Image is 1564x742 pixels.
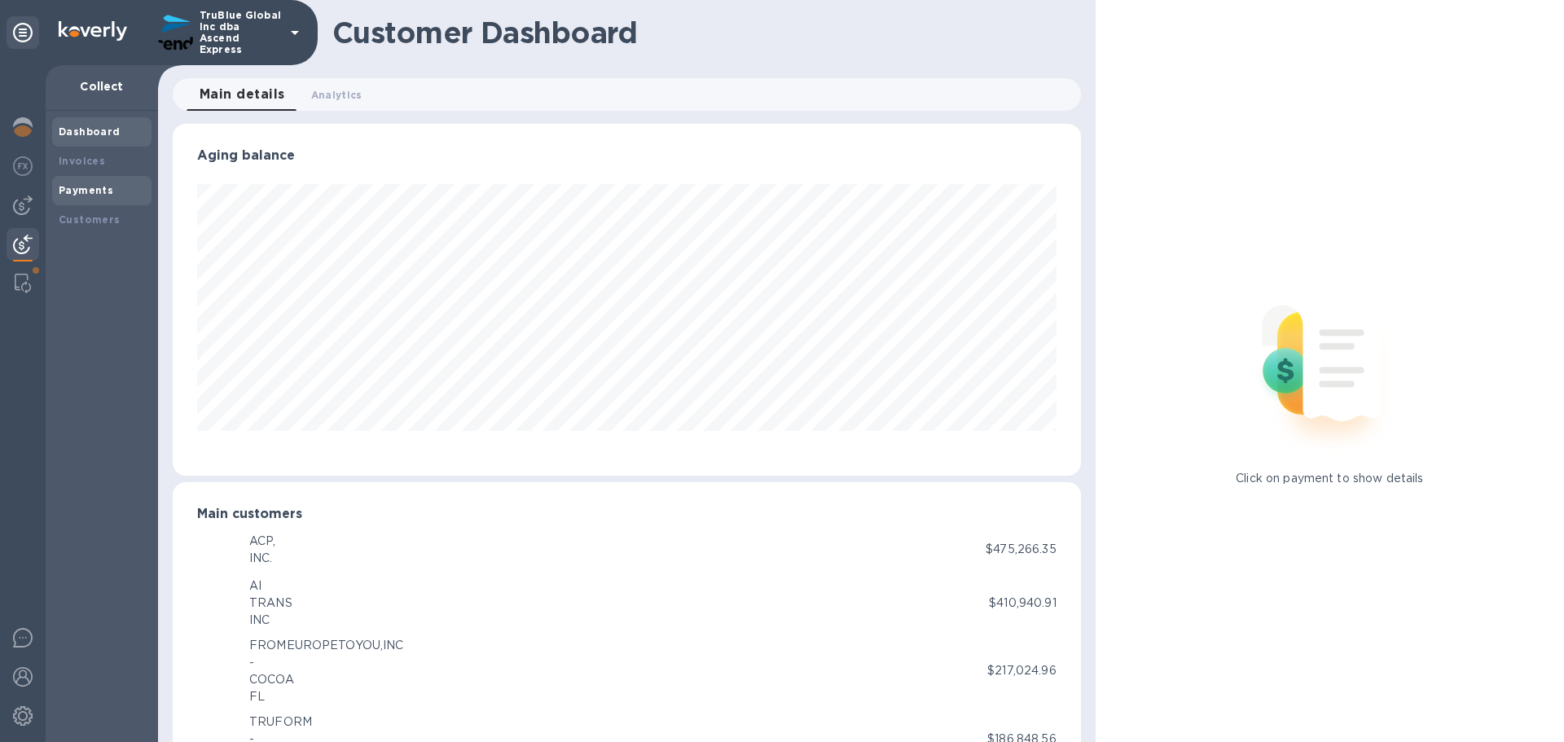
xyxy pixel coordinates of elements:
[59,155,105,167] b: Invoices
[59,125,121,138] b: Dashboard
[197,507,1057,522] h3: Main customers
[986,541,1056,558] p: $475,266.35
[200,83,285,106] span: Main details
[7,16,39,49] div: Unpin categories
[332,15,1070,50] h1: Customer Dashboard
[249,671,404,688] div: COCOA
[311,86,362,103] span: Analytics
[249,637,404,654] div: FROMEUROPETOYOU,INC
[59,21,127,41] img: Logo
[249,533,276,550] div: ACP,
[1236,470,1423,487] p: Click on payment to show details
[249,612,292,629] div: INC
[249,550,276,567] div: INC.
[13,156,33,176] img: Foreign exchange
[249,595,292,612] div: TRANS
[249,688,404,705] div: FL
[59,184,113,196] b: Payments
[59,78,145,94] p: Collect
[987,662,1056,679] p: $217,024.96
[249,577,292,595] div: AI
[249,654,404,671] div: -
[249,713,322,731] div: TRUFORM
[989,595,1056,612] p: $410,940.91
[200,10,281,55] p: TruBlue Global Inc dba Ascend Express
[197,148,1057,164] h3: Aging balance
[59,213,121,226] b: Customers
